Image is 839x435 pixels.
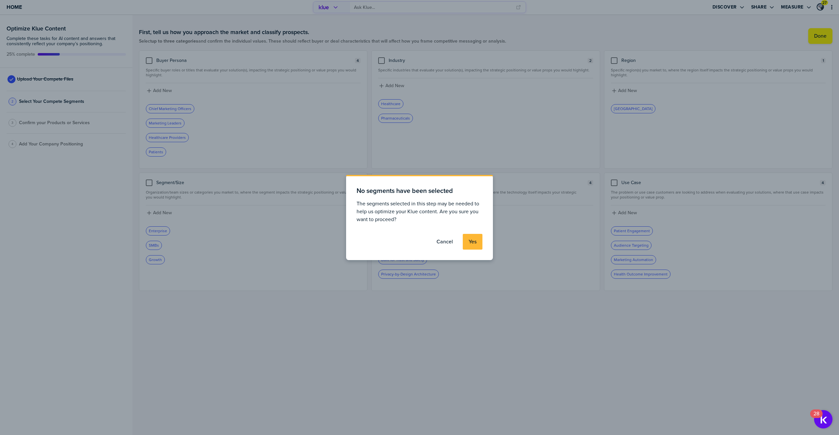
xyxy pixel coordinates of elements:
h1: No segments have been selected [357,187,453,195]
label: Yes [469,238,477,245]
button: Yes [463,234,482,250]
button: Cancel [431,234,459,250]
label: Cancel [437,238,453,245]
span: The segments selected in this step may be needed to help us optimize your Klue content. Are you s... [357,200,482,223]
button: Open Resource Center, 28 new notifications [814,410,832,428]
div: 28 [813,414,819,422]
